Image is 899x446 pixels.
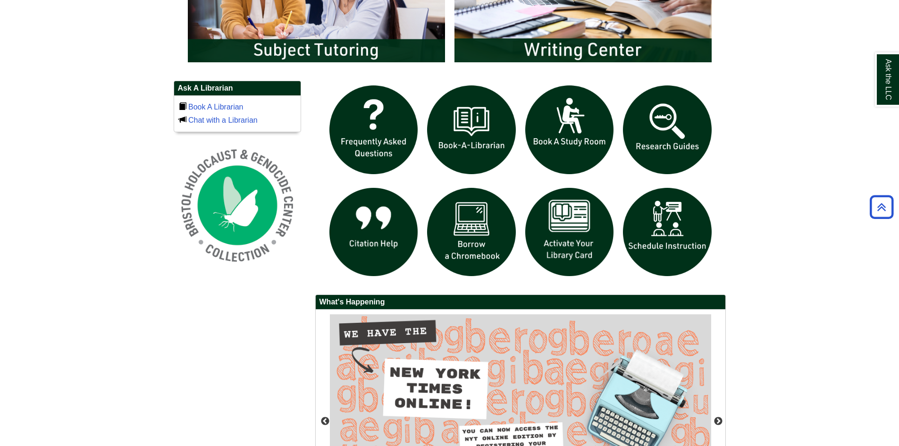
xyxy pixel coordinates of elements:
h2: Ask A Librarian [174,81,301,96]
img: Holocaust and Genocide Collection [174,142,301,269]
button: Previous [320,417,330,426]
a: Chat with a Librarian [188,116,258,124]
a: Book A Librarian [188,103,244,111]
img: citation help icon links to citation help guide page [325,183,423,281]
img: Borrow a chromebook icon links to the borrow a chromebook web page [422,183,521,281]
a: Back to Top [866,201,897,213]
h2: What's Happening [316,295,725,310]
img: activate Library Card icon links to form to activate student ID into library card [521,183,619,281]
div: slideshow [325,81,716,285]
img: For faculty. Schedule Library Instruction icon links to form. [618,183,716,281]
img: Research Guides icon links to research guides web page [618,81,716,179]
img: book a study room icon links to book a study room web page [521,81,619,179]
img: Book a Librarian icon links to book a librarian web page [422,81,521,179]
img: frequently asked questions [325,81,423,179]
button: Next [714,417,723,426]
